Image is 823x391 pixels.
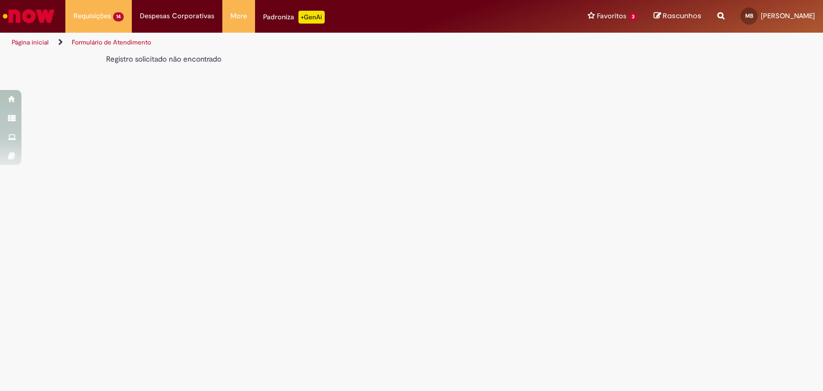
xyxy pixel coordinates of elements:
img: ServiceNow [1,5,56,27]
span: 14 [113,12,124,21]
a: Página inicial [12,38,49,47]
span: Requisições [73,11,111,21]
span: MB [745,12,753,19]
div: Registro solicitado não encontrado [106,54,560,64]
span: [PERSON_NAME] [761,11,815,20]
span: Favoritos [597,11,626,21]
span: More [230,11,247,21]
a: Rascunhos [654,11,701,21]
p: +GenAi [298,11,325,24]
span: 3 [629,12,638,21]
ul: Trilhas de página [8,33,541,52]
div: Padroniza [263,11,325,24]
span: Rascunhos [663,11,701,21]
span: Despesas Corporativas [140,11,214,21]
a: Formulário de Atendimento [72,38,151,47]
